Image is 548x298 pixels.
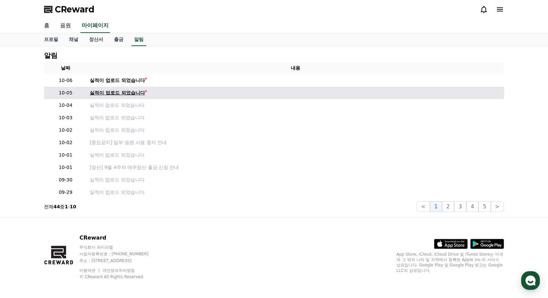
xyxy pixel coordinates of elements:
[47,152,84,159] p: 10-01
[79,268,101,273] a: 이용약관
[90,139,501,146] a: [중요공지] 일부 음원 사용 중지 안내
[44,4,94,15] a: CReward
[90,164,501,171] a: [정산] 9월 4주차 매주정산 출금 신청 안내
[47,139,84,146] p: 10-02
[87,62,504,74] th: 내용
[90,89,501,96] a: 실적이 업로드 되었습니다
[47,189,84,196] p: 09-29
[53,204,60,209] strong: 44
[80,19,110,33] a: 마이페이지
[21,223,25,228] span: 홈
[90,189,501,196] a: 실적이 업로드 되었습니다
[47,127,84,134] p: 10-02
[65,204,68,209] strong: 1
[79,251,161,257] p: 사업자등록번호 : [PHONE_NUMBER]
[44,62,87,74] th: 날짜
[47,102,84,109] p: 10-04
[109,33,129,46] a: 출금
[44,213,87,230] a: 대화
[55,19,76,33] a: 음원
[2,213,44,230] a: 홈
[417,201,430,212] button: <
[84,33,109,46] a: 정산서
[44,52,57,59] h4: 알림
[87,213,129,230] a: 설정
[131,33,146,46] a: 알림
[466,201,478,212] button: 4
[442,201,454,212] button: 2
[90,77,145,84] div: 실적이 업로드 되었습니다
[454,201,466,212] button: 3
[104,223,112,228] span: 설정
[79,258,161,263] p: 주소 : [STREET_ADDRESS]
[62,223,70,229] span: 대화
[79,274,161,280] p: © CReward All Rights Reserved.
[55,4,94,15] span: CReward
[491,201,504,212] button: >
[478,201,491,212] button: 5
[47,114,84,121] p: 10-03
[44,203,76,210] p: 전체 중 -
[47,164,84,171] p: 10-01
[64,33,84,46] a: 채널
[396,252,504,273] p: App Store, iCloud, iCloud Drive 및 iTunes Store는 미국과 그 밖의 나라 및 지역에서 등록된 Apple Inc.의 서비스 상표입니다. Goo...
[90,152,501,159] a: 실적이 업로드 되었습니다
[90,114,501,121] a: 실적이 업로드 되었습니다
[103,268,135,273] a: 개인정보처리방침
[47,176,84,183] p: 09-30
[79,234,161,242] p: CReward
[39,19,55,33] a: 홈
[47,77,84,84] p: 10-06
[90,102,501,109] a: 실적이 업로드 되었습니다
[39,33,64,46] a: 프로필
[47,89,84,96] p: 10-05
[90,89,145,96] div: 실적이 업로드 되었습니다
[90,176,501,183] a: 실적이 업로드 되었습니다
[79,245,161,250] p: 주식회사 와이피랩
[90,127,501,134] a: 실적이 업로드 되었습니다
[70,204,76,209] strong: 10
[430,201,442,212] button: 1
[90,77,501,84] a: 실적이 업로드 되었습니다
